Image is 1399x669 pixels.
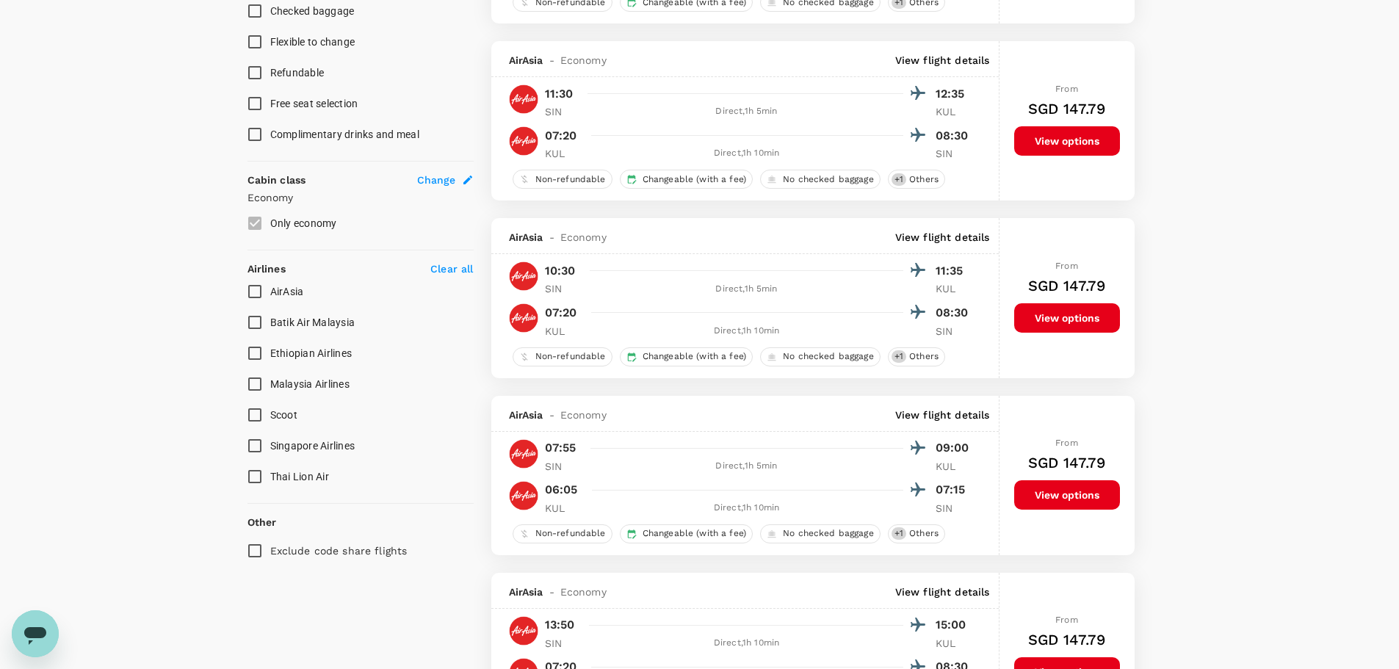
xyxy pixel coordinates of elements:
[936,281,972,296] p: KUL
[270,217,337,229] span: Only economy
[903,350,944,363] span: Others
[545,281,582,296] p: SIN
[590,282,903,297] div: Direct , 1h 5min
[543,53,560,68] span: -
[590,324,903,339] div: Direct , 1h 10min
[1055,438,1078,448] span: From
[936,636,972,651] p: KUL
[777,527,880,540] span: No checked baggage
[270,67,325,79] span: Refundable
[270,347,353,359] span: Ethiopian Airlines
[760,347,881,366] div: No checked baggage
[936,501,972,516] p: SIN
[888,170,945,189] div: +1Others
[760,170,881,189] div: No checked baggage
[270,543,408,558] p: Exclude code share flights
[888,524,945,543] div: +1Others
[509,616,538,646] img: AK
[1028,451,1106,474] h6: SGD 147.79
[509,261,538,291] img: AK
[545,501,582,516] p: KUL
[903,527,944,540] span: Others
[247,174,306,186] strong: Cabin class
[247,515,277,529] p: Other
[247,263,286,275] strong: Airlines
[509,126,538,156] img: AK
[888,347,945,366] div: +1Others
[1055,84,1078,94] span: From
[270,378,350,390] span: Malaysia Airlines
[620,524,753,543] div: Changeable (with a fee)
[590,146,903,161] div: Direct , 1h 10min
[777,173,880,186] span: No checked baggage
[590,636,903,651] div: Direct , 1h 10min
[509,53,543,68] span: AirAsia
[895,53,990,68] p: View flight details
[270,409,297,421] span: Scoot
[545,104,582,119] p: SIN
[895,408,990,422] p: View flight details
[545,304,577,322] p: 07:20
[936,85,972,103] p: 12:35
[637,527,752,540] span: Changeable (with a fee)
[509,408,543,422] span: AirAsia
[620,170,753,189] div: Changeable (with a fee)
[560,53,607,68] span: Economy
[545,616,575,634] p: 13:50
[270,5,355,17] span: Checked baggage
[560,230,607,245] span: Economy
[590,104,903,119] div: Direct , 1h 5min
[936,146,972,161] p: SIN
[936,262,972,280] p: 11:35
[270,36,355,48] span: Flexible to change
[892,350,906,363] span: + 1
[545,324,582,339] p: KUL
[545,262,576,280] p: 10:30
[1014,480,1120,510] button: View options
[545,127,577,145] p: 07:20
[590,501,903,516] div: Direct , 1h 10min
[1014,303,1120,333] button: View options
[543,230,560,245] span: -
[1014,126,1120,156] button: View options
[513,170,612,189] div: Non-refundable
[543,408,560,422] span: -
[936,616,972,634] p: 15:00
[637,350,752,363] span: Changeable (with a fee)
[560,585,607,599] span: Economy
[936,324,972,339] p: SIN
[1055,615,1078,625] span: From
[1028,628,1106,651] h6: SGD 147.79
[513,347,612,366] div: Non-refundable
[430,261,473,276] p: Clear all
[560,408,607,422] span: Economy
[270,286,304,297] span: AirAsia
[760,524,881,543] div: No checked baggage
[936,104,972,119] p: KUL
[895,585,990,599] p: View flight details
[509,230,543,245] span: AirAsia
[892,527,906,540] span: + 1
[270,317,355,328] span: Batik Air Malaysia
[903,173,944,186] span: Others
[1028,274,1106,297] h6: SGD 147.79
[417,173,456,187] span: Change
[545,636,582,651] p: SIN
[529,350,612,363] span: Non-refundable
[545,146,582,161] p: KUL
[513,524,612,543] div: Non-refundable
[936,127,972,145] p: 08:30
[936,481,972,499] p: 07:15
[545,439,576,457] p: 07:55
[247,190,474,205] p: Economy
[545,85,574,103] p: 11:30
[12,610,59,657] iframe: Button to launch messaging window
[270,440,355,452] span: Singapore Airlines
[895,230,990,245] p: View flight details
[509,84,538,114] img: AK
[892,173,906,186] span: + 1
[590,459,903,474] div: Direct , 1h 5min
[509,439,538,469] img: AK
[509,303,538,333] img: AK
[1028,97,1106,120] h6: SGD 147.79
